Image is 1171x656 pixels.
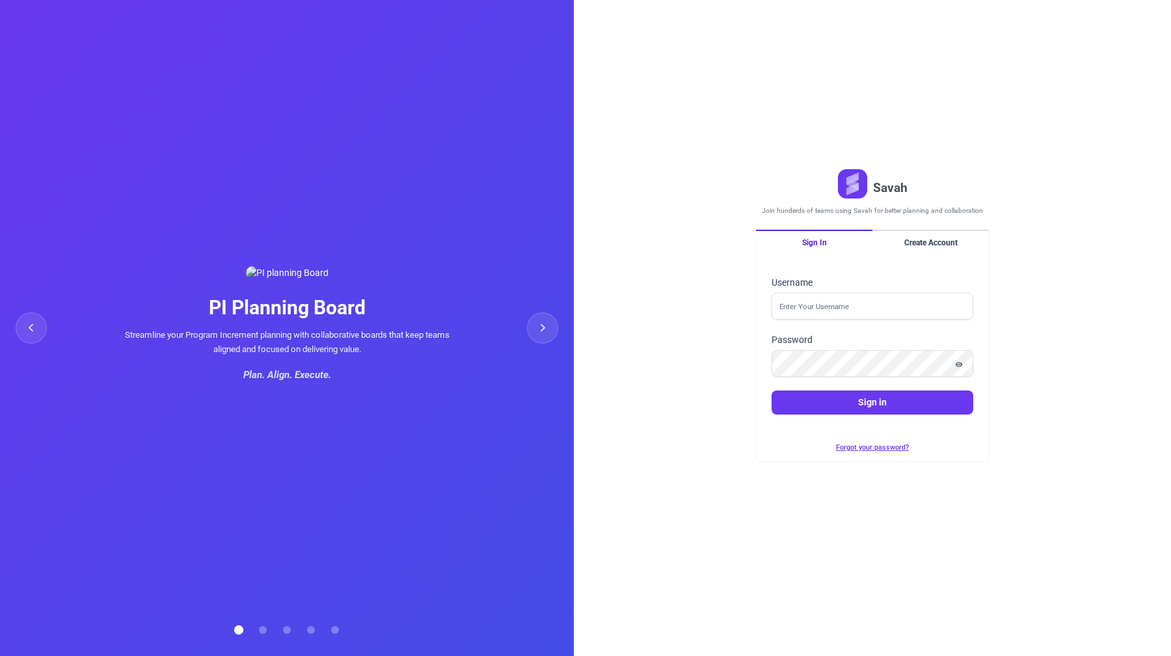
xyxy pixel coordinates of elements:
[772,293,973,320] input: Enter Your Username
[946,351,972,377] button: Show password
[762,206,983,215] p: Join hunderds of teams using Savah for better planning and collaboration
[873,176,908,200] h1: Savah
[772,390,973,415] button: Sign in
[124,296,450,320] h2: PI Planning Board
[872,230,989,254] button: Create Account
[836,443,909,453] button: Forgot your password?
[756,230,872,254] button: Sign In
[124,328,450,355] p: Streamline your Program Increment planning with collaborative boards that keep teams aligned and ...
[772,276,973,289] label: Username
[124,368,450,383] div: Plan. Align. Execute.
[838,169,867,198] img: Savah Logo
[246,266,329,280] img: PI planning Board
[772,333,973,346] label: Password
